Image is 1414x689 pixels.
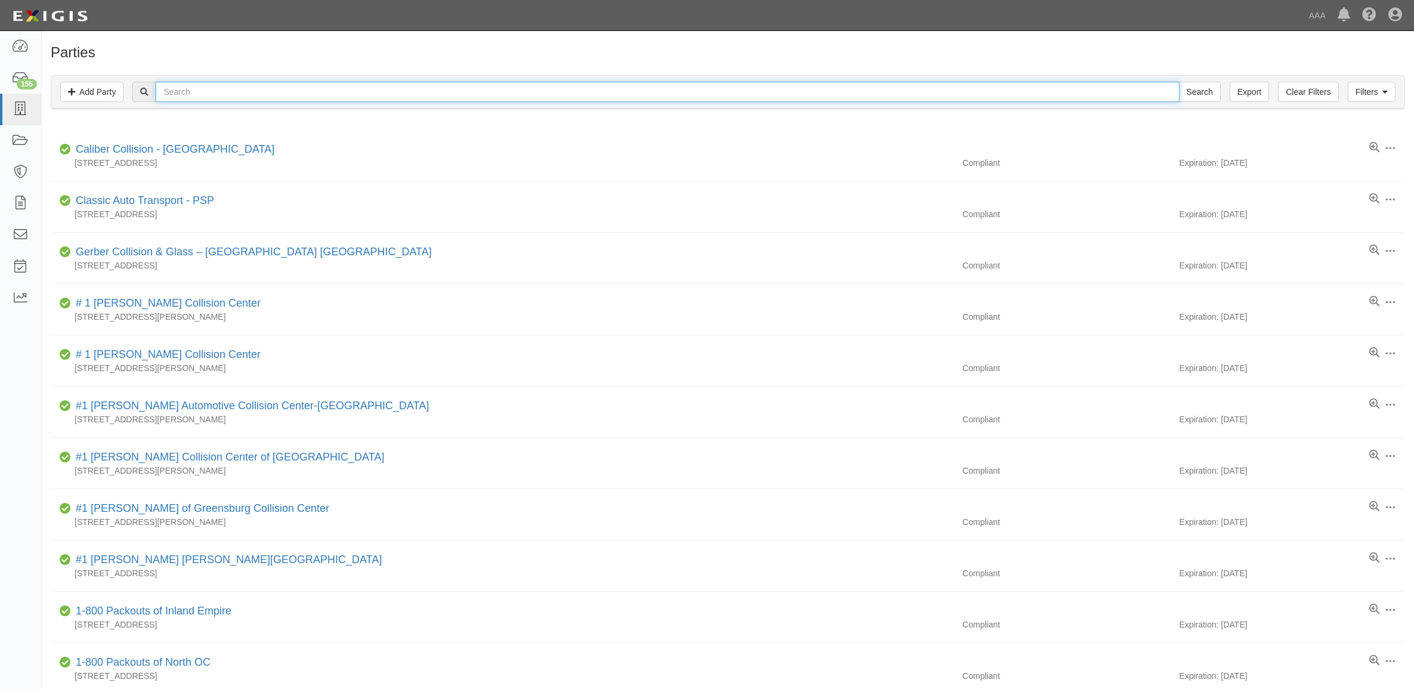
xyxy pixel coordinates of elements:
div: Compliant [954,259,1180,271]
div: # 1 Cochran Collision Center [71,296,261,311]
a: View results summary [1369,347,1379,359]
div: Compliant [954,311,1180,323]
a: View results summary [1369,245,1379,257]
div: [STREET_ADDRESS][PERSON_NAME] [51,362,954,374]
i: Compliant [60,299,71,308]
div: #1 Cochran of Greensburg Collision Center [71,501,329,517]
div: [STREET_ADDRESS] [51,567,954,579]
div: Compliant [954,670,1180,682]
div: Expiration: [DATE] [1180,311,1406,323]
a: 1-800 Packouts of Inland Empire [76,605,231,617]
div: Compliant [954,157,1180,169]
div: 1-800 Packouts of Inland Empire [71,604,231,619]
a: # 1 [PERSON_NAME] Collision Center [76,297,261,309]
a: View results summary [1369,501,1379,513]
div: Expiration: [DATE] [1180,465,1406,477]
i: Compliant [60,197,71,205]
i: Compliant [60,146,71,154]
a: View results summary [1369,398,1379,410]
i: Help Center - Complianz [1362,8,1376,23]
a: Filters [1348,82,1396,102]
div: Expiration: [DATE] [1180,670,1406,682]
a: AAA [1303,4,1332,27]
div: [STREET_ADDRESS] [51,619,954,631]
i: Compliant [60,351,71,359]
div: [STREET_ADDRESS] [51,259,954,271]
div: #1 Cochran Robinson Township [71,552,382,568]
img: logo-5460c22ac91f19d4615b14bd174203de0afe785f0fc80cf4dbbc73dc1793850b.png [9,5,91,27]
div: Caliber Collision - Gainesville [71,142,274,157]
i: Compliant [60,607,71,616]
div: Expiration: [DATE] [1180,362,1406,374]
div: Expiration: [DATE] [1180,259,1406,271]
a: Export [1230,82,1269,102]
div: Expiration: [DATE] [1180,567,1406,579]
i: Compliant [60,505,71,513]
div: Compliant [954,208,1180,220]
div: [STREET_ADDRESS][PERSON_NAME] [51,311,954,323]
div: Compliant [954,619,1180,631]
div: Expiration: [DATE] [1180,516,1406,528]
a: #1 [PERSON_NAME] Automotive Collision Center-[GEOGRAPHIC_DATA] [76,400,429,412]
h1: Parties [51,45,1405,60]
i: Compliant [60,556,71,564]
div: [STREET_ADDRESS][PERSON_NAME] [51,413,954,425]
a: View results summary [1369,450,1379,462]
div: Expiration: [DATE] [1180,413,1406,425]
div: Compliant [954,465,1180,477]
a: View results summary [1369,552,1379,564]
div: [STREET_ADDRESS] [51,208,954,220]
i: Compliant [60,248,71,257]
div: # 1 Cochran Collision Center [71,347,261,363]
i: Compliant [60,453,71,462]
a: 1-800 Packouts of North OC [76,656,211,668]
i: Compliant [60,402,71,410]
i: Compliant [60,659,71,667]
a: #1 [PERSON_NAME] [PERSON_NAME][GEOGRAPHIC_DATA] [76,554,382,566]
div: Expiration: [DATE] [1180,619,1406,631]
a: Gerber Collision & Glass – [GEOGRAPHIC_DATA] [GEOGRAPHIC_DATA] [76,246,432,258]
div: Expiration: [DATE] [1180,157,1406,169]
div: Compliant [954,567,1180,579]
a: #1 [PERSON_NAME] Collision Center of [GEOGRAPHIC_DATA] [76,451,385,463]
a: Classic Auto Transport - PSP [76,194,214,206]
a: Add Party [60,82,123,102]
input: Search [156,82,1179,102]
a: #1 [PERSON_NAME] of Greensburg Collision Center [76,502,329,514]
a: Caliber Collision - [GEOGRAPHIC_DATA] [76,143,274,155]
a: Clear Filters [1278,82,1338,102]
a: # 1 [PERSON_NAME] Collision Center [76,348,261,360]
div: 1-800 Packouts of North OC [71,655,211,671]
div: #1 Cochran Collision Center of Greensburg [71,450,385,465]
div: [STREET_ADDRESS] [51,157,954,169]
div: Compliant [954,413,1180,425]
a: View results summary [1369,296,1379,308]
div: Expiration: [DATE] [1180,208,1406,220]
a: View results summary [1369,604,1379,616]
div: [STREET_ADDRESS][PERSON_NAME] [51,516,954,528]
div: Compliant [954,516,1180,528]
div: 155 [17,79,37,89]
div: Gerber Collision & Glass – Houston Brighton [71,245,432,260]
a: View results summary [1369,655,1379,667]
div: [STREET_ADDRESS][PERSON_NAME] [51,465,954,477]
div: Compliant [954,362,1180,374]
div: #1 Cochran Automotive Collision Center-Monroeville [71,398,429,414]
input: Search [1179,82,1221,102]
div: Classic Auto Transport - PSP [71,193,214,209]
div: [STREET_ADDRESS] [51,670,954,682]
a: View results summary [1369,193,1379,205]
a: View results summary [1369,142,1379,154]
